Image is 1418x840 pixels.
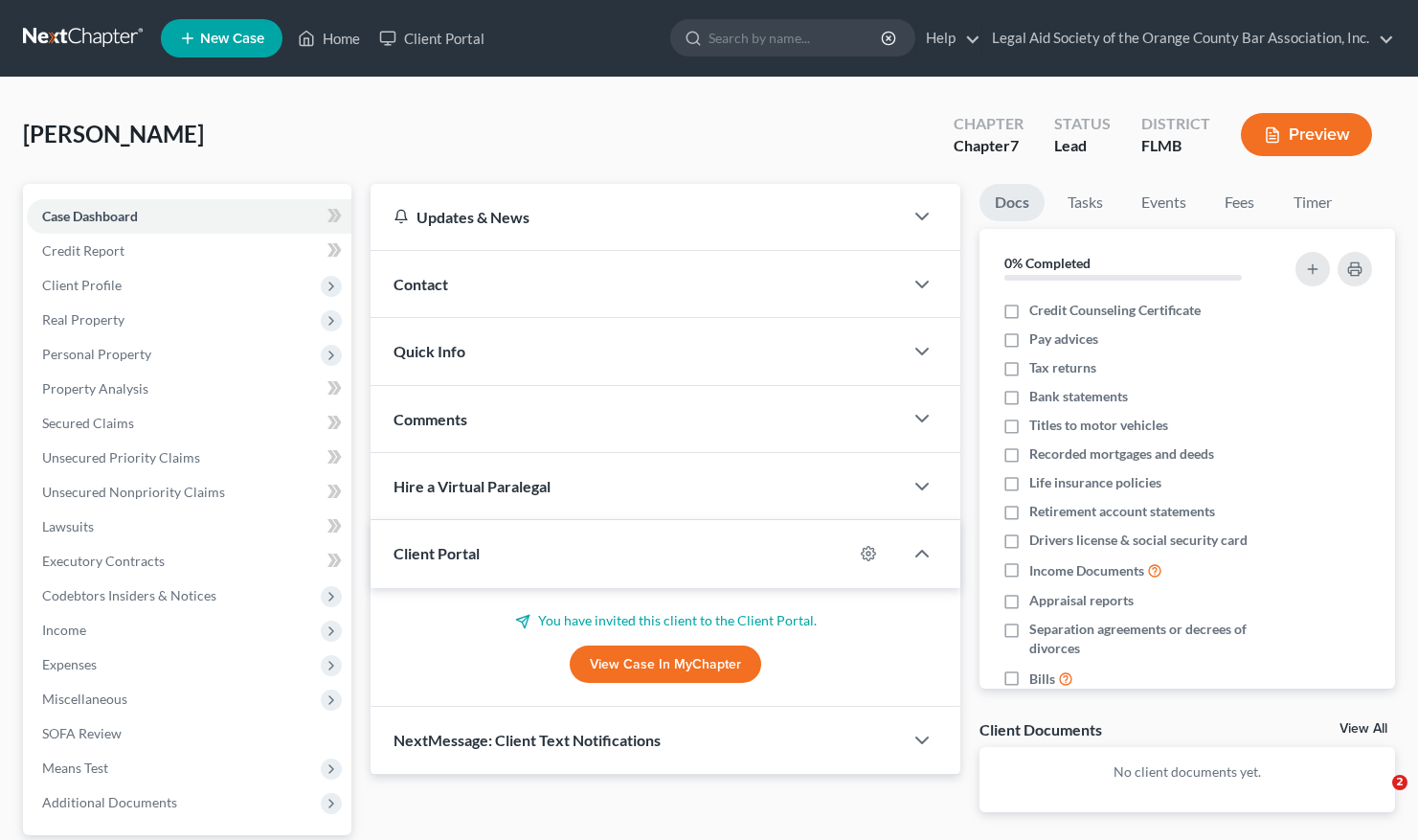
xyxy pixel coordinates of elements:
[42,311,124,328] span: Real Property
[954,135,1024,157] div: Chapter
[1004,255,1091,271] strong: 0% Completed
[954,113,1024,135] div: Chapter
[200,32,264,46] span: New Case
[42,622,86,638] span: Income
[1278,184,1347,221] a: Timer
[1029,670,1055,689] span: Bills
[42,553,165,569] span: Executory Contracts
[1029,416,1168,435] span: Titles to motor vehicles
[42,656,97,672] span: Expenses
[1353,775,1399,821] iframe: Intercom live chat
[1054,135,1111,157] div: Lead
[1029,444,1214,464] span: Recorded mortgages and deeds
[394,477,551,495] span: Hire a Virtual Paralegal
[1339,722,1387,736] a: View All
[42,346,151,362] span: Personal Property
[42,449,200,465] span: Unsecured Priority Claims
[42,518,94,534] span: Lawsuits
[1029,301,1201,320] span: Credit Counseling Certificate
[42,587,216,603] span: Codebtors Insiders & Notices
[394,410,467,428] span: Comments
[27,544,351,579] a: Executory Contracts
[1029,620,1275,658] span: Separation agreements or decrees of divorces
[42,208,138,224] span: Case Dashboard
[916,21,980,56] a: Help
[1010,136,1019,154] span: 7
[42,277,122,293] span: Client Profile
[1029,591,1134,610] span: Appraisal reports
[1141,113,1210,135] div: District
[42,760,108,776] span: Means Test
[709,20,884,56] input: Search by name...
[570,646,761,684] a: View Case in MyChapter
[42,484,225,500] span: Unsecured Nonpriority Claims
[27,510,351,544] a: Lawsuits
[23,120,204,148] span: [PERSON_NAME]
[288,21,370,56] a: Home
[1392,775,1407,790] span: 2
[370,21,494,56] a: Client Portal
[982,21,1394,56] a: Legal Aid Society of the Orange County Bar Association, Inc.
[1029,329,1098,349] span: Pay advices
[27,372,351,406] a: Property Analysis
[42,725,122,741] span: SOFA Review
[394,275,448,293] span: Contact
[1052,184,1118,221] a: Tasks
[394,544,480,562] span: Client Portal
[1054,113,1111,135] div: Status
[979,184,1045,221] a: Docs
[42,242,124,259] span: Credit Report
[1126,184,1202,221] a: Events
[1029,531,1248,550] span: Drivers license & social security card
[42,415,134,431] span: Secured Claims
[394,611,937,630] p: You have invited this client to the Client Portal.
[995,762,1380,782] p: No client documents yet.
[979,719,1102,739] div: Client Documents
[27,475,351,510] a: Unsecured Nonpriority Claims
[42,691,127,707] span: Miscellaneous
[42,794,177,810] span: Additional Documents
[1029,387,1128,406] span: Bank statements
[1029,561,1144,580] span: Income Documents
[27,199,351,234] a: Case Dashboard
[27,716,351,751] a: SOFA Review
[1029,502,1215,521] span: Retirement account statements
[1029,358,1096,377] span: Tax returns
[394,207,880,227] div: Updates & News
[1141,135,1210,157] div: FLMB
[1241,113,1372,156] button: Preview
[27,234,351,268] a: Credit Report
[42,380,148,397] span: Property Analysis
[1209,184,1271,221] a: Fees
[27,441,351,475] a: Unsecured Priority Claims
[394,731,661,749] span: NextMessage: Client Text Notifications
[1029,473,1161,492] span: Life insurance policies
[394,342,465,360] span: Quick Info
[27,406,351,441] a: Secured Claims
